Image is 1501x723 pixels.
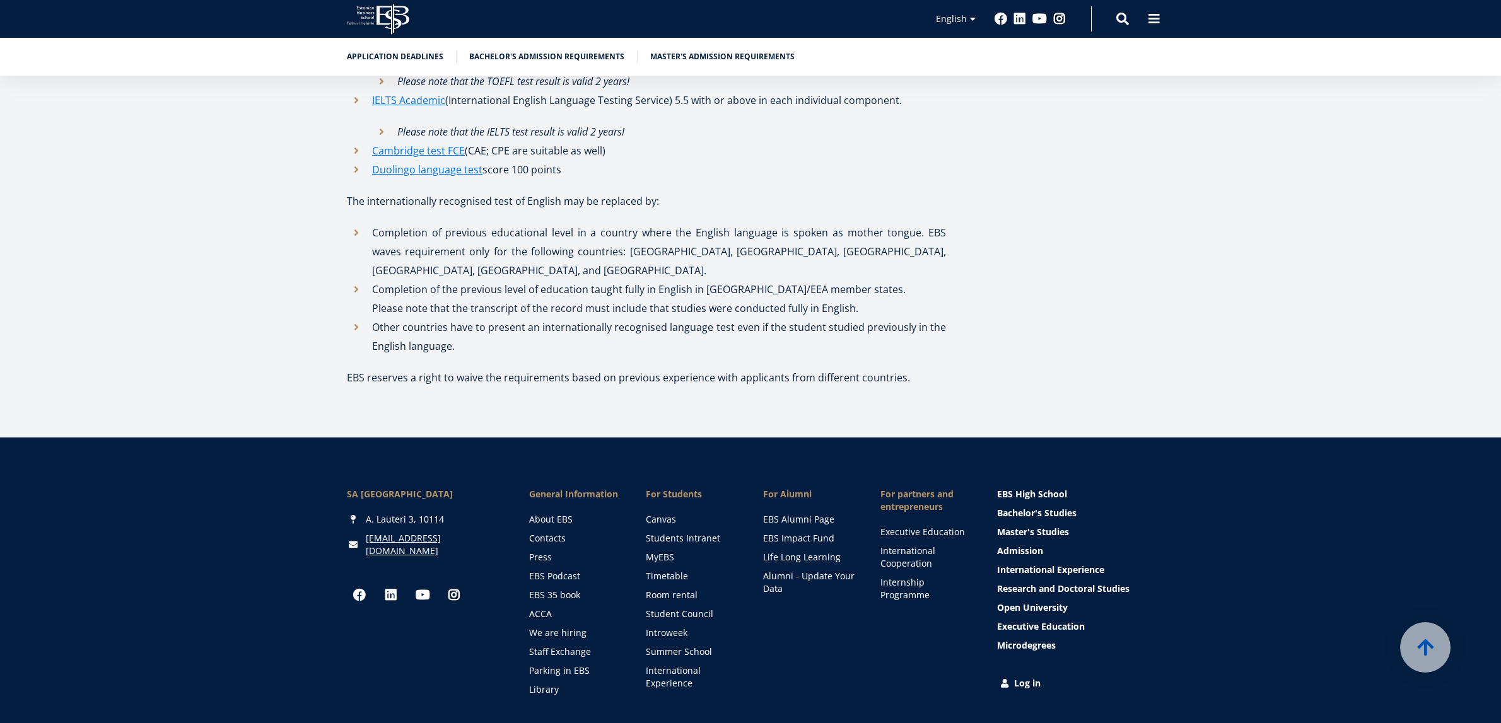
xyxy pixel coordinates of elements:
[646,513,738,526] a: Canvas
[646,551,738,564] a: MyEBS
[880,526,972,538] a: Executive Education
[347,50,443,63] a: Application deadlines
[372,91,445,110] a: IELTS Academic
[1032,13,1047,25] a: Youtube
[529,513,621,526] a: About EBS
[529,551,621,564] a: Press
[880,576,972,601] a: Internship Programme
[529,627,621,639] a: We are hiring
[763,551,855,564] a: Life Long Learning
[646,664,738,690] a: International Experience
[997,601,1154,614] a: Open University
[347,192,946,211] p: The internationally recognised test of English may be replaced by:
[347,582,372,608] a: Facebook
[372,141,465,160] a: Cambridge test FCE
[646,645,738,658] a: Summer School
[997,620,1154,633] a: Executive Education
[997,564,1154,576] a: International Experience
[646,532,738,545] a: Students Intranet
[347,488,504,500] div: SA [GEOGRAPHIC_DATA]
[529,532,621,545] a: Contacts
[763,488,855,500] span: For Alumni
[441,582,467,608] a: Instagram
[995,13,1007,25] a: Facebook
[1053,13,1066,25] a: Instagram
[347,513,504,526] div: A. Lauteri 3, 10114
[469,50,624,63] a: Bachelor's admission requirements
[998,677,1155,690] a: Log in
[529,589,621,601] a: EBS 35 book
[529,683,621,696] a: Library
[347,141,946,160] li: (CAE; CPE are suitable as well)
[997,639,1154,652] a: Microdegrees
[529,488,621,500] span: General Information
[880,488,972,513] span: For partners and entrepreneurs
[410,582,435,608] a: Youtube
[646,627,738,639] a: Introweek
[347,318,946,356] li: Other countries have to present an internationally recognised language test even if the student s...
[347,91,946,141] li: (International English Language Testing Service) 5.5 with or above in each individual component.
[997,582,1154,595] a: Research and Doctoral Studies
[529,570,621,582] a: EBS Podcast
[1013,13,1026,25] a: Linkedin
[646,570,738,582] a: Timetable
[366,532,504,557] a: [EMAIL_ADDRESS][DOMAIN_NAME]
[763,513,855,526] a: EBS Alumni Page
[378,582,404,608] a: Linkedin
[650,50,795,63] a: Master's admission requirements
[646,589,738,601] a: Room rental
[646,608,738,620] a: Student Council
[397,125,624,139] em: Please note that the IELTS test result is valid 2 years!
[347,160,946,179] li: score 100 points
[997,526,1154,538] a: Master's Studies
[529,608,621,620] a: ACCA
[397,74,629,88] em: Please note that the TOEFL test result is valid 2 years!
[347,280,946,318] li: Completion of the previous level of education taught fully in English in [GEOGRAPHIC_DATA]/EEA me...
[372,160,482,179] a: Duolingo language test
[529,664,621,677] a: Parking in EBS
[997,488,1154,500] a: EBS High School
[646,488,738,500] a: For Students
[347,223,946,280] li: Completion of previous educational level in a country where the English language is spoken as mot...
[880,545,972,570] a: International Cooperation
[763,532,855,545] a: EBS Impact Fund
[529,645,621,658] a: Staff Exchange
[763,570,855,595] a: Alumni - Update Your Data
[347,368,946,387] p: EBS reserves a right to waive the requirements based on previous experience with applicants from ...
[997,507,1154,519] a: Bachelor's Studies
[997,545,1154,557] a: Admission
